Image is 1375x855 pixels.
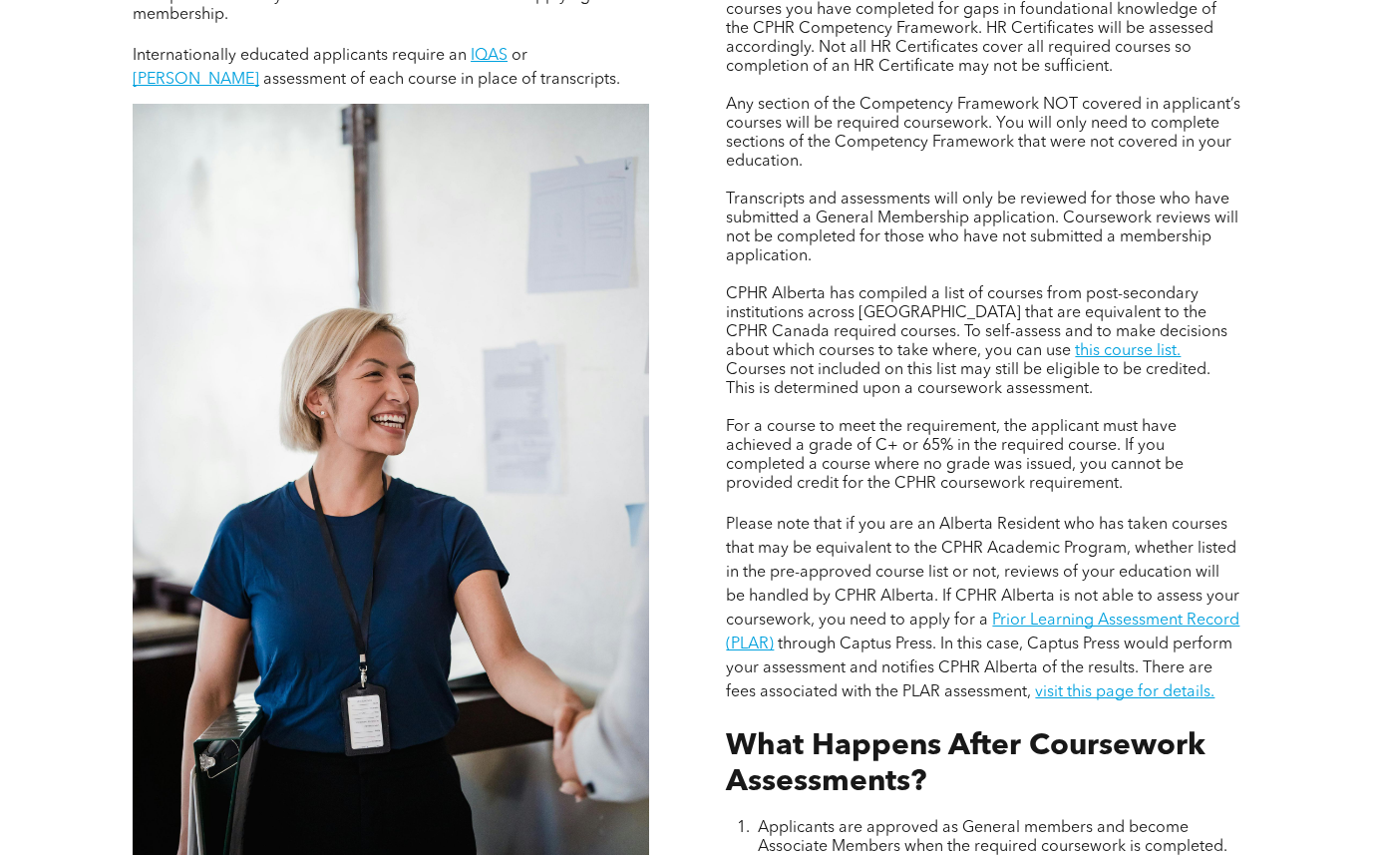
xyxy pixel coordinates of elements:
span: Any section of the Competency Framework NOT covered in applicant’s courses will be required cours... [726,97,1240,170]
span: through Captus Press. In this case, Captus Press would perform your assessment and notifies CPHR ... [726,637,1232,700]
span: Applicants are approved as General members and become Associate Members when the required coursew... [758,820,1227,855]
span: CPHR Alberta has compiled a list of courses from post-secondary institutions across [GEOGRAPHIC_D... [726,286,1227,359]
span: assessment of each course in place of transcripts. [263,72,620,88]
span: or [512,48,527,64]
a: [PERSON_NAME] [133,72,259,88]
span: For a course to meet the requirement, the applicant must have achieved a grade of C+ or 65% in th... [726,419,1184,492]
a: IQAS [471,48,508,64]
span: Courses not included on this list may still be eligible to be credited. This is determined upon a... [726,362,1210,397]
span: Transcripts and assessments will only be reviewed for those who have submitted a General Membersh... [726,192,1238,264]
a: this course list. [1075,343,1181,359]
a: Prior Learning Assessment Record (PLAR) [726,613,1239,652]
span: Please note that if you are an Alberta Resident who has taken courses that may be equivalent to t... [726,517,1239,629]
span: What Happens After Coursework Assessments? [726,731,1205,797]
a: visit this page for details. [1035,684,1214,700]
span: Internationally educated applicants require an [133,48,467,64]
